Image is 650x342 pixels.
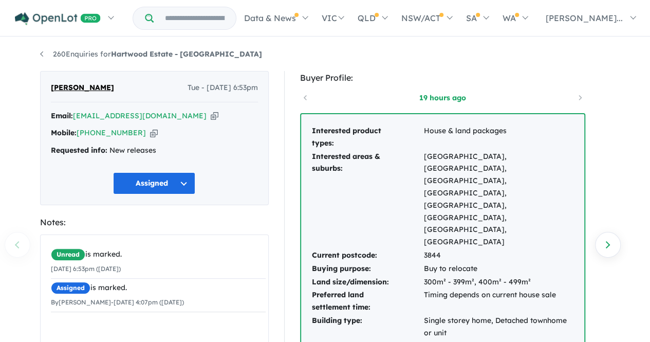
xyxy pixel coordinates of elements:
div: is marked. [51,282,266,294]
button: Copy [150,128,158,138]
button: Copy [211,111,218,121]
td: Interested product types: [311,124,423,150]
a: 260Enquiries forHartwood Estate - [GEOGRAPHIC_DATA] [40,49,262,59]
td: Timing depends on current house sale [423,289,574,314]
a: [PHONE_NUMBER] [77,128,146,137]
td: Building type: [311,314,423,340]
td: Buying purpose: [311,262,423,276]
div: New releases [51,145,258,157]
strong: Email: [51,111,73,120]
span: Unread [51,248,85,261]
div: Notes: [40,215,269,229]
div: is marked. [51,248,266,261]
span: [PERSON_NAME] [51,82,114,94]
nav: breadcrumb [40,48,610,61]
td: 3844 [423,249,574,262]
strong: Mobile: [51,128,77,137]
strong: Hartwood Estate - [GEOGRAPHIC_DATA] [111,49,262,59]
span: [PERSON_NAME]... [546,13,623,23]
input: Try estate name, suburb, builder or developer [156,7,234,29]
td: Buy to relocate [423,262,574,276]
img: Openlot PRO Logo White [15,12,101,25]
span: Tue - [DATE] 6:53pm [188,82,258,94]
strong: Requested info: [51,146,107,155]
small: By [PERSON_NAME] - [DATE] 4:07pm ([DATE]) [51,298,184,306]
td: Preferred land settlement time: [311,289,423,314]
td: House & land packages [423,124,574,150]
div: Buyer Profile: [300,71,585,85]
td: [GEOGRAPHIC_DATA], [GEOGRAPHIC_DATA], [GEOGRAPHIC_DATA], [GEOGRAPHIC_DATA], [GEOGRAPHIC_DATA], [G... [423,150,574,249]
a: 19 hours ago [399,93,486,103]
a: [EMAIL_ADDRESS][DOMAIN_NAME] [73,111,207,120]
td: Land size/dimension: [311,276,423,289]
span: Assigned [51,282,90,294]
td: 300m² - 399m², 400m² - 499m² [423,276,574,289]
button: Assigned [113,172,195,194]
td: Interested areas & suburbs: [311,150,423,249]
small: [DATE] 6:53pm ([DATE]) [51,265,121,273]
td: Current postcode: [311,249,423,262]
td: Single storey home, Detached townhome or unit [423,314,574,340]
